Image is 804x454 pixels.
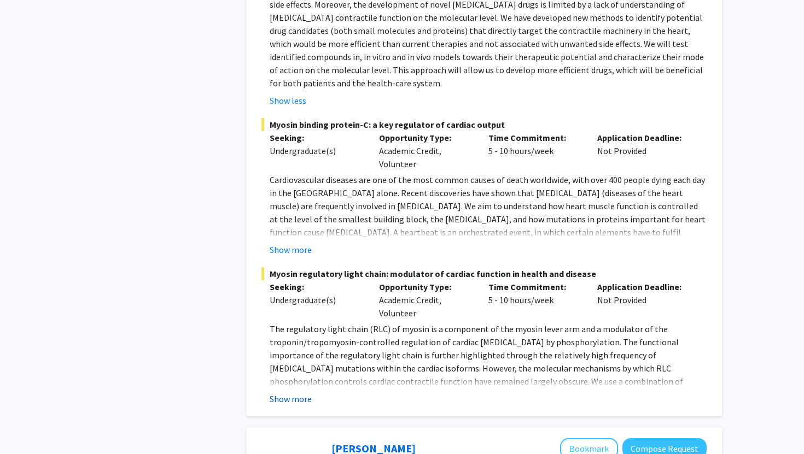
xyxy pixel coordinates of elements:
div: Not Provided [589,131,698,170]
button: Show more [270,243,312,256]
p: Opportunity Type: [379,280,472,293]
p: Seeking: [270,131,363,144]
div: Academic Credit, Volunteer [371,280,480,320]
div: 5 - 10 hours/week [480,280,590,320]
div: Undergraduate(s) [270,144,363,157]
p: Time Commitment: [488,131,581,144]
p: Seeking: [270,280,363,293]
p: Application Deadline: [597,280,690,293]
p: Time Commitment: [488,280,581,293]
span: The regulatory light chain (RLC) of myosin is a component of the myosin lever arm and a modulator... [270,323,697,413]
span: Myosin binding protein-C: a key regulator of cardiac output [261,118,707,131]
div: Not Provided [589,280,698,320]
button: Show less [270,94,306,107]
button: Show more [270,392,312,405]
p: Opportunity Type: [379,131,472,144]
div: 5 - 10 hours/week [480,131,590,170]
iframe: Chat [8,405,46,446]
span: Myosin regulatory light chain: modulator of cardiac function in health and disease [261,267,707,280]
div: Undergraduate(s) [270,293,363,306]
p: Application Deadline: [597,131,690,144]
div: Academic Credit, Volunteer [371,131,480,170]
span: Cardiovascular diseases are one of the most common causes of death worldwide, with over 400 peopl... [270,174,706,264]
